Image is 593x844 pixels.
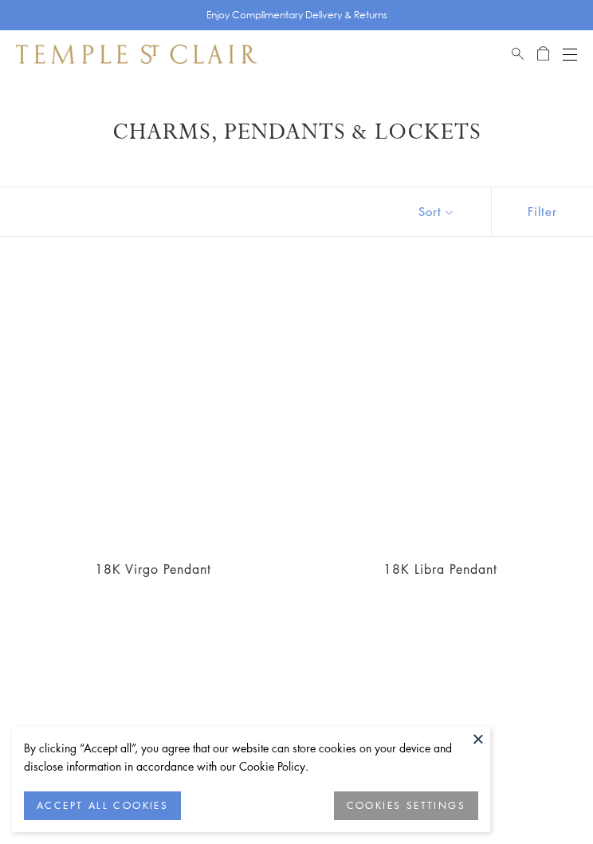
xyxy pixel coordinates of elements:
h1: Charms, Pendants & Lockets [40,118,553,147]
a: 18K Virgo Pendant [19,277,287,544]
button: Show sort by [383,187,491,236]
img: Temple St. Clair [16,45,257,64]
div: By clicking “Accept all”, you agree that our website can store cookies on your device and disclos... [24,739,478,775]
button: Open navigation [563,45,577,64]
a: Search [512,45,524,64]
a: 18K Virgo Pendant [95,560,211,578]
button: Show filters [491,187,593,236]
iframe: Gorgias live chat messenger [521,777,577,828]
a: Open Shopping Bag [537,45,549,64]
button: COOKIES SETTINGS [334,791,478,820]
p: Enjoy Complimentary Delivery & Returns [206,7,387,23]
a: 18K Libra Pendant [383,560,497,578]
a: 18K Libra Pendant [306,277,574,544]
button: ACCEPT ALL COOKIES [24,791,181,820]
